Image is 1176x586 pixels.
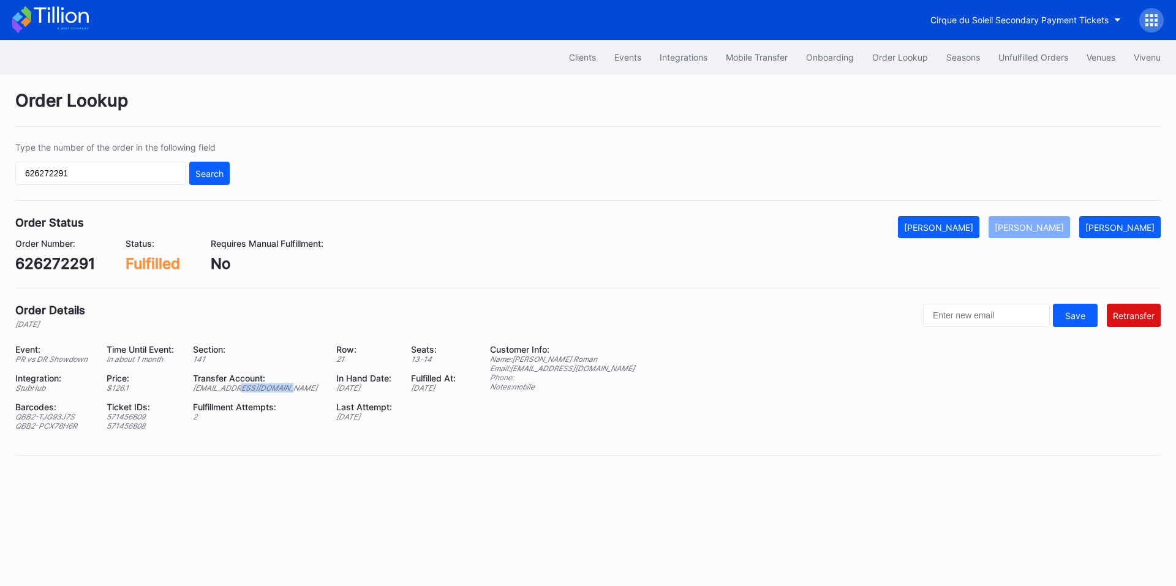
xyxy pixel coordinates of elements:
[211,255,323,272] div: No
[1065,310,1085,321] div: Save
[904,222,973,233] div: [PERSON_NAME]
[107,421,178,430] div: 571456808
[126,255,180,272] div: Fulfilled
[15,90,1161,127] div: Order Lookup
[946,52,980,62] div: Seasons
[107,344,178,355] div: Time Until Event:
[193,383,321,393] div: [EMAIL_ADDRESS][DOMAIN_NAME]
[15,238,95,249] div: Order Number:
[15,304,85,317] div: Order Details
[15,162,186,185] input: GT59662
[193,355,321,364] div: 141
[923,304,1050,327] input: Enter new email
[107,373,178,383] div: Price:
[1107,304,1161,327] button: Retransfer
[898,216,979,238] button: [PERSON_NAME]
[107,355,178,364] div: in about 1 month
[1113,310,1155,321] div: Retransfer
[863,46,937,69] button: Order Lookup
[797,46,863,69] button: Onboarding
[411,355,459,364] div: 13 - 14
[1085,222,1155,233] div: [PERSON_NAME]
[650,46,717,69] button: Integrations
[15,412,91,421] div: QBB2-TJG93J7S
[15,216,84,229] div: Order Status
[15,355,91,364] div: PR vs DR Showdown
[411,344,459,355] div: Seats:
[15,383,91,393] div: StubHub
[490,344,635,355] div: Customer Info:
[1077,46,1125,69] button: Venues
[717,46,797,69] button: Mobile Transfer
[15,142,230,152] div: Type the number of the order in the following field
[126,238,180,249] div: Status:
[189,162,230,185] button: Search
[15,402,91,412] div: Barcodes:
[193,344,321,355] div: Section:
[107,383,178,393] div: $ 126.1
[15,421,91,430] div: QBB2-PCX78H6R
[193,402,321,412] div: Fulfillment Attempts:
[989,46,1077,69] button: Unfulfilled Orders
[1134,52,1161,62] div: Vivenu
[490,364,635,373] div: Email: [EMAIL_ADDRESS][DOMAIN_NAME]
[605,46,650,69] button: Events
[1125,46,1170,69] button: Vivenu
[1079,216,1161,238] button: [PERSON_NAME]
[15,320,85,329] div: [DATE]
[989,216,1070,238] button: [PERSON_NAME]
[107,412,178,421] div: 571456809
[15,344,91,355] div: Event:
[806,52,854,62] div: Onboarding
[490,382,635,391] div: Notes: mobile
[937,46,989,69] button: Seasons
[614,52,641,62] div: Events
[411,383,459,393] div: [DATE]
[336,412,396,421] div: [DATE]
[15,373,91,383] div: Integration:
[195,168,224,179] div: Search
[336,355,396,364] div: 21
[336,402,396,412] div: Last Attempt:
[336,383,396,393] div: [DATE]
[872,52,928,62] div: Order Lookup
[560,46,605,69] button: Clients
[411,373,459,383] div: Fulfilled At:
[336,344,396,355] div: Row:
[107,402,178,412] div: Ticket IDs:
[995,222,1064,233] div: [PERSON_NAME]
[193,373,321,383] div: Transfer Account:
[490,355,635,364] div: Name: [PERSON_NAME] Roman
[998,52,1068,62] div: Unfulfilled Orders
[490,373,635,382] div: Phone:
[660,52,707,62] div: Integrations
[726,52,788,62] div: Mobile Transfer
[15,255,95,272] div: 626272291
[921,9,1130,31] button: Cirque du Soleil Secondary Payment Tickets
[569,52,596,62] div: Clients
[930,15,1109,25] div: Cirque du Soleil Secondary Payment Tickets
[211,238,323,249] div: Requires Manual Fulfillment:
[193,412,321,421] div: 2
[1053,304,1098,327] button: Save
[336,373,396,383] div: In Hand Date:
[1087,52,1115,62] div: Venues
